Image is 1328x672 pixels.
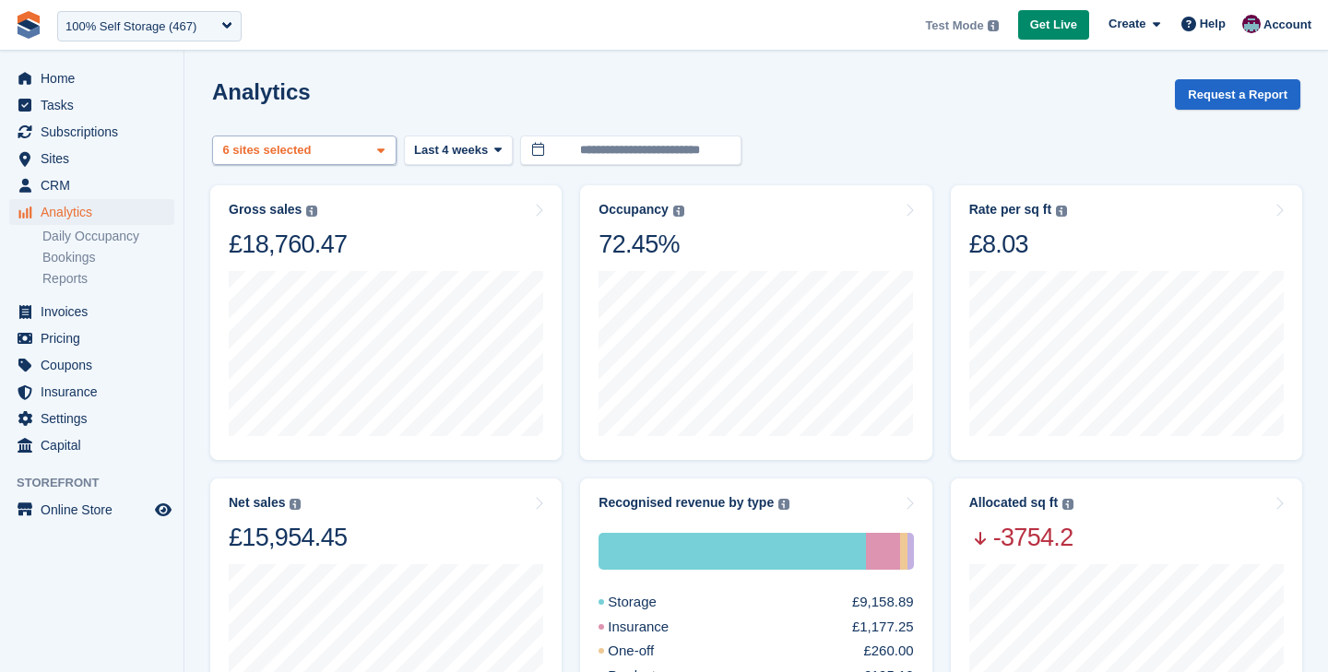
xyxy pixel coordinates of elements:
[41,325,151,351] span: Pricing
[229,202,302,218] div: Gross sales
[15,11,42,39] img: stora-icon-8386f47178a22dfd0bd8f6a31ec36ba5ce8667c1dd55bd0f319d3a0aa187defe.svg
[41,352,151,378] span: Coupons
[41,299,151,324] span: Invoices
[599,641,698,662] div: One-off
[9,432,174,458] a: menu
[969,229,1067,260] div: £8.03
[404,136,513,166] button: Last 4 weeks
[229,495,285,511] div: Net sales
[1200,15,1226,33] span: Help
[9,352,174,378] a: menu
[1263,16,1311,34] span: Account
[863,641,913,662] div: £260.00
[65,18,196,36] div: 100% Self Storage (467)
[673,206,684,217] img: icon-info-grey-7440780725fd019a000dd9b08b2336e03edf1995a4989e88bcd33f0948082b44.svg
[9,325,174,351] a: menu
[852,617,914,638] div: £1,177.25
[9,406,174,431] a: menu
[41,146,151,171] span: Sites
[9,299,174,324] a: menu
[17,474,184,492] span: Storefront
[1056,206,1067,217] img: icon-info-grey-7440780725fd019a000dd9b08b2336e03edf1995a4989e88bcd33f0948082b44.svg
[42,228,174,245] a: Daily Occupancy
[1018,10,1089,41] a: Get Live
[599,533,866,570] div: Storage
[9,65,174,91] a: menu
[599,495,774,511] div: Recognised revenue by type
[9,199,174,225] a: menu
[41,119,151,145] span: Subscriptions
[9,172,174,198] a: menu
[900,533,907,570] div: One-off
[42,270,174,288] a: Reports
[414,141,488,159] span: Last 4 weeks
[907,533,913,570] div: Product
[9,497,174,523] a: menu
[41,172,151,198] span: CRM
[9,92,174,118] a: menu
[599,229,683,260] div: 72.45%
[306,206,317,217] img: icon-info-grey-7440780725fd019a000dd9b08b2336e03edf1995a4989e88bcd33f0948082b44.svg
[925,17,983,35] span: Test Mode
[599,592,701,613] div: Storage
[852,592,914,613] div: £9,158.89
[219,141,318,159] div: 6 sites selected
[969,495,1058,511] div: Allocated sq ft
[778,499,789,510] img: icon-info-grey-7440780725fd019a000dd9b08b2336e03edf1995a4989e88bcd33f0948082b44.svg
[9,146,174,171] a: menu
[152,499,174,521] a: Preview store
[41,406,151,431] span: Settings
[599,617,713,638] div: Insurance
[1175,79,1300,110] button: Request a Report
[290,499,301,510] img: icon-info-grey-7440780725fd019a000dd9b08b2336e03edf1995a4989e88bcd33f0948082b44.svg
[9,379,174,405] a: menu
[42,249,174,266] a: Bookings
[41,497,151,523] span: Online Store
[969,522,1073,553] span: -3754.2
[1242,15,1261,33] img: Brian Young
[988,20,999,31] img: icon-info-grey-7440780725fd019a000dd9b08b2336e03edf1995a4989e88bcd33f0948082b44.svg
[41,379,151,405] span: Insurance
[866,533,900,570] div: Insurance
[41,199,151,225] span: Analytics
[212,79,311,104] h2: Analytics
[969,202,1051,218] div: Rate per sq ft
[229,229,347,260] div: £18,760.47
[41,432,151,458] span: Capital
[229,522,347,553] div: £15,954.45
[599,202,668,218] div: Occupancy
[1109,15,1145,33] span: Create
[41,92,151,118] span: Tasks
[41,65,151,91] span: Home
[9,119,174,145] a: menu
[1030,16,1077,34] span: Get Live
[1062,499,1073,510] img: icon-info-grey-7440780725fd019a000dd9b08b2336e03edf1995a4989e88bcd33f0948082b44.svg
